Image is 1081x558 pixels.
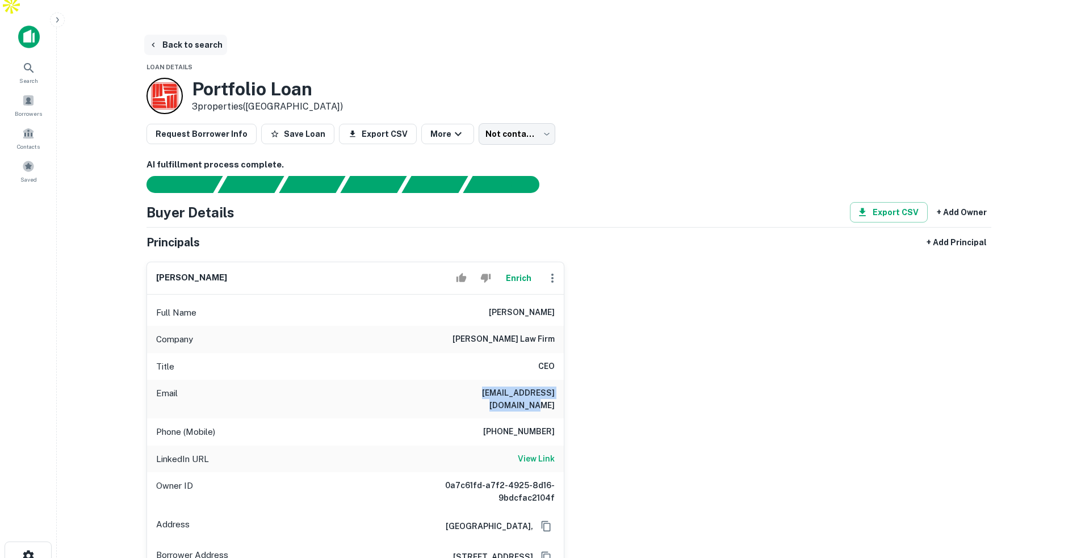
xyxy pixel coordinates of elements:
[421,124,474,144] button: More
[463,176,553,193] div: AI fulfillment process complete.
[146,64,192,70] span: Loan Details
[146,202,234,223] h4: Buyer Details
[452,333,555,346] h6: [PERSON_NAME] law firm
[17,142,40,151] span: Contacts
[261,124,334,144] button: Save Loan
[340,176,407,193] div: Principals found, AI now looking for contact information...
[3,90,53,120] a: Borrowers
[18,26,40,48] img: capitalize-icon.png
[418,387,555,412] h6: [EMAIL_ADDRESS][DOMAIN_NAME]
[156,479,193,504] p: Owner ID
[156,425,215,439] p: Phone (Mobile)
[144,35,227,55] button: Back to search
[146,158,991,171] h6: AI fulfillment process complete.
[518,452,555,465] h6: View Link
[1024,467,1081,522] iframe: Chat Widget
[500,267,537,290] button: Enrich
[156,360,174,374] p: Title
[146,124,257,144] button: Request Borrower Info
[850,202,928,223] button: Export CSV
[156,306,196,320] p: Full Name
[156,333,193,346] p: Company
[192,100,343,114] p: 3 properties ([GEOGRAPHIC_DATA])
[401,176,468,193] div: Principals found, still searching for contact information. This may take time...
[3,156,53,186] a: Saved
[418,479,555,504] h6: 0a7c61fd-a7f2-4925-8d16-9bdcfac2104f
[476,267,496,290] button: Reject
[922,232,991,253] button: + Add Principal
[437,520,533,532] h6: [GEOGRAPHIC_DATA],
[133,176,218,193] div: Sending borrower request to AI...
[279,176,345,193] div: Documents found, AI parsing details...
[192,78,343,100] h3: Portfolio Loan
[489,306,555,320] h6: [PERSON_NAME]
[518,452,555,466] a: View Link
[3,123,53,153] a: Contacts
[479,123,555,145] div: Not contacted
[483,425,555,439] h6: [PHONE_NUMBER]
[3,57,53,87] a: Search
[538,360,555,374] h6: CEO
[156,452,209,466] p: LinkedIn URL
[20,175,37,184] span: Saved
[538,518,555,535] button: Copy Address
[451,267,471,290] button: Accept
[932,202,991,223] button: + Add Owner
[339,124,417,144] button: Export CSV
[19,76,38,85] span: Search
[156,518,190,535] p: Address
[156,271,227,284] h6: [PERSON_NAME]
[15,109,42,118] span: Borrowers
[146,234,200,251] h5: Principals
[217,176,284,193] div: Your request is received and processing...
[156,387,178,412] p: Email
